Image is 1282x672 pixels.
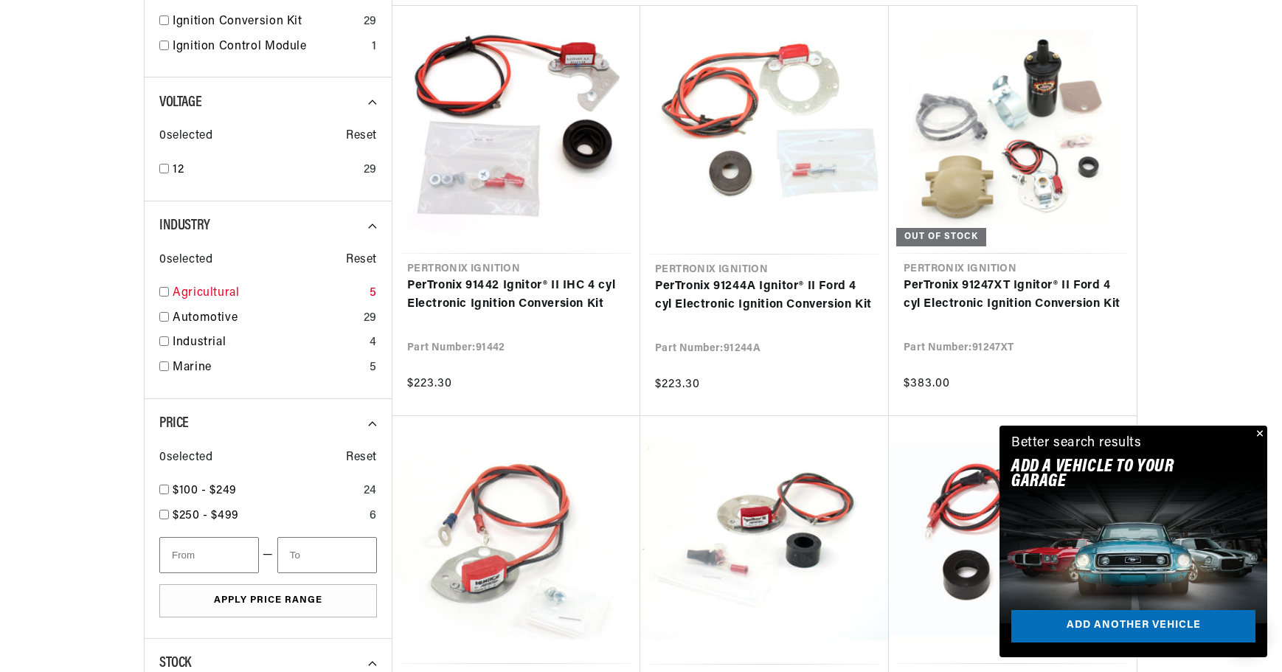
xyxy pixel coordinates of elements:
div: Better search results [1011,433,1142,454]
div: 29 [364,309,377,328]
a: Industrial [173,333,364,353]
a: Add another vehicle [1011,610,1255,643]
span: Reset [346,251,377,270]
span: $100 - $249 [173,485,237,496]
button: Close [1250,426,1267,443]
input: To [277,537,377,573]
div: 29 [364,13,377,32]
a: Automotive [173,309,358,328]
h2: Add A VEHICLE to your garage [1011,460,1219,490]
div: 6 [370,507,377,526]
span: Price [159,416,189,431]
div: 24 [364,482,377,501]
span: Reset [346,127,377,146]
button: Apply Price Range [159,584,377,617]
a: Agricultural [173,284,364,303]
span: Stock [159,656,191,671]
a: PerTronix 91247XT Ignitor® II Ford 4 cyl Electronic Ignition Conversion Kit [904,277,1122,314]
a: Ignition Conversion Kit [173,13,358,32]
a: Marine [173,358,364,378]
div: 1 [372,38,377,57]
input: From [159,537,259,573]
span: Voltage [159,95,201,110]
span: $250 - $499 [173,510,239,522]
span: Industry [159,218,210,233]
a: PerTronix 91442 Ignitor® II IHC 4 cyl Electronic Ignition Conversion Kit [407,277,626,314]
div: 4 [370,333,377,353]
div: 5 [370,358,377,378]
span: 0 selected [159,127,212,146]
div: 5 [370,284,377,303]
a: Ignition Control Module [173,38,366,57]
a: PerTronix 91244A Ignitor® II Ford 4 cyl Electronic Ignition Conversion Kit [655,277,874,315]
div: 29 [364,161,377,180]
span: Reset [346,448,377,468]
span: 0 selected [159,448,212,468]
span: 0 selected [159,251,212,270]
a: 12 [173,161,358,180]
span: — [263,546,274,565]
